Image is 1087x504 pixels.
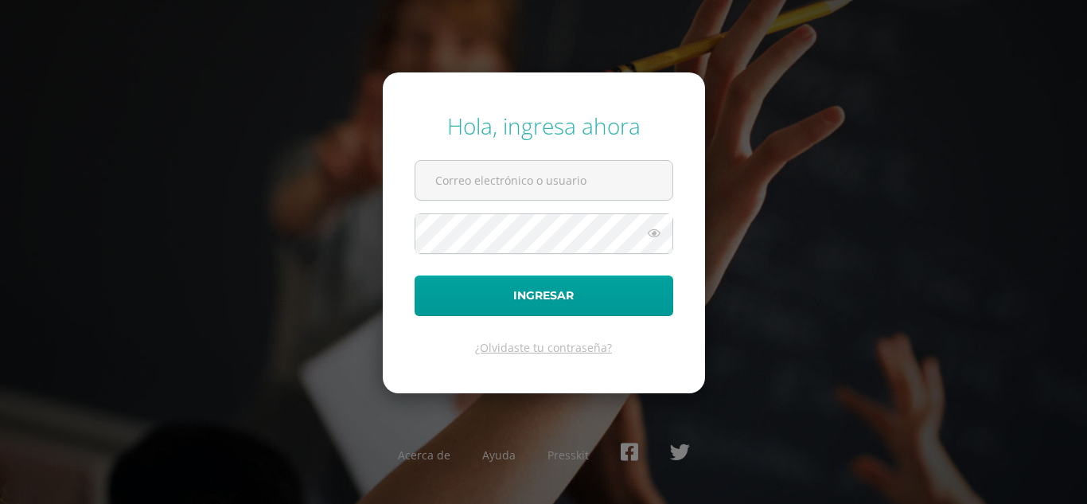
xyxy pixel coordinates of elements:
[547,447,589,463] a: Presskit
[398,447,450,463] a: Acerca de
[415,161,672,200] input: Correo electrónico o usuario
[475,340,612,355] a: ¿Olvidaste tu contraseña?
[415,111,673,141] div: Hola, ingresa ahora
[415,275,673,316] button: Ingresar
[482,447,516,463] a: Ayuda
